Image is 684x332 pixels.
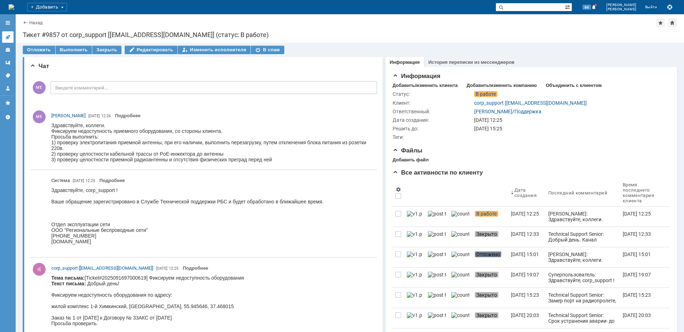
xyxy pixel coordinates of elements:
[475,251,501,257] span: Отложено
[451,312,469,318] img: counter.png
[393,157,429,163] div: Добавить файл
[156,266,167,271] span: [DATE]
[665,3,674,11] button: Сохранить лог
[101,114,111,118] span: 12:26
[393,73,440,79] span: Информация
[407,251,422,257] img: v1.png
[30,63,49,69] span: Чат
[514,187,537,198] div: Дата создания
[449,247,472,267] a: counter.png
[623,251,651,257] div: [DATE] 15:01
[390,59,420,65] a: Информация
[545,308,620,328] a: Technical Support Senior: Срок устранения аварии- до 12:[PHONE_NUMBER][DATE], в результате ливня ...
[115,113,141,118] a: Подробнее
[508,288,545,308] a: [DATE] 15:23
[85,178,95,183] span: 12:25
[404,247,425,267] a: v1.png
[23,31,677,38] div: Тикет #9857 от corp_support [[EMAIL_ADDRESS][DOMAIN_NAME]] (статус: В работе)
[472,288,508,308] a: Закрыто
[404,207,425,227] a: v1.png
[508,268,545,287] a: [DATE] 19:07
[508,179,545,207] th: Дата создания
[449,268,472,287] a: counter.png
[88,114,100,118] span: [DATE]
[183,265,208,271] a: Подробнее
[29,20,43,25] a: Назад
[428,251,446,257] img: post ticket.png
[472,207,508,227] a: В работе
[2,57,14,68] a: Шаблоны комментариев
[545,247,620,267] a: [PERSON_NAME]: Здравствуйте, коллеги. Проверили, в настоящий момент канал работает в штатном режи...
[472,247,508,267] a: Отложено
[425,308,449,328] a: post ticket.png
[393,169,483,176] span: Все активности по клиенту
[467,83,537,88] div: Добавить/изменить компанию
[425,268,449,287] a: post ticket.png
[9,4,14,10] img: logo
[620,308,664,328] a: [DATE] 20:03
[511,292,539,298] div: [DATE] 15:23
[545,288,620,308] a: Technical Support Senior: Замер порт на радиопролете, перезагрузили, канал доступен
[623,211,651,217] div: [DATE] 12:25
[407,272,422,277] img: v1.png
[548,190,607,196] div: Последний комментарий
[548,251,617,314] div: [PERSON_NAME]: Здравствуйте, коллеги. Проверили, в настоящий момент канал работает в штатном режи...
[428,272,446,277] img: post ticket.png
[449,207,472,227] a: counter.png
[51,113,85,118] span: [PERSON_NAME]
[545,227,620,247] a: Technical Support Senior: Добрый день. Канал расторгнут по вашему заявлению.
[545,268,620,287] a: Суперпользователь: Здравствуйте, corp_support ! Ваше обращение зарегистрировано в Службе Техничес...
[2,31,14,43] a: Активности
[428,231,446,237] img: post ticket.png
[51,265,153,271] span: corp_support [[EMAIL_ADDRESS][DOMAIN_NAME]]
[428,211,446,217] img: post ticket.png
[620,227,664,247] a: [DATE] 12:33
[620,288,664,308] a: [DATE] 15:23
[474,109,512,114] a: [PERSON_NAME]
[393,147,423,154] span: Файлы
[425,207,449,227] a: post ticket.png
[582,5,591,10] span: 66
[623,182,655,203] div: Время последнего комментария клиента
[668,19,677,27] div: Сделать домашней страницей
[27,3,67,11] div: Добавить
[548,231,617,254] div: Technical Support Senior: Добрый день. Канал расторгнут по вашему заявлению.
[393,91,473,97] div: Статус:
[51,112,85,119] a: [PERSON_NAME]
[475,231,498,237] span: Закрыто
[407,312,422,318] img: v1.png
[623,292,651,298] div: [DATE] 15:23
[404,227,425,247] a: v1.png
[451,211,469,217] img: counter.png
[73,178,84,183] span: [DATE]
[511,211,539,217] div: [DATE] 12:25
[472,227,508,247] a: Закрыто
[474,100,587,106] a: corp_support [[EMAIL_ADDRESS][DOMAIN_NAME]]
[51,177,70,184] span: Система
[99,178,125,183] a: Подробнее
[511,231,539,237] div: [DATE] 12:33
[428,312,446,318] img: post ticket.png
[475,272,498,277] span: Закрыто
[474,91,497,97] span: В работе
[393,134,473,140] div: Теги:
[451,231,469,237] img: counter.png
[18,91,71,97] a: [URL][DOMAIN_NAME]
[620,247,664,267] a: [DATE] 15:01
[546,83,602,88] div: Объединить с клиентом
[508,247,545,267] a: [DATE] 15:01
[51,265,153,272] a: corp_support [[EMAIL_ADDRESS][DOMAIN_NAME]]
[169,266,178,271] span: 12:25
[393,83,458,88] div: Добавить/изменить клиента
[425,247,449,267] a: post ticket.png
[404,308,425,328] a: v1.png
[474,117,665,123] div: [DATE] 12:25
[425,288,449,308] a: post ticket.png
[428,292,446,298] img: post ticket.png
[395,187,401,192] span: Настройки
[620,179,664,207] th: Время последнего комментария клиента
[475,292,498,298] span: Закрыто
[404,268,425,287] a: v1.png
[475,211,498,217] span: В работе
[623,231,651,237] div: [DATE] 12:33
